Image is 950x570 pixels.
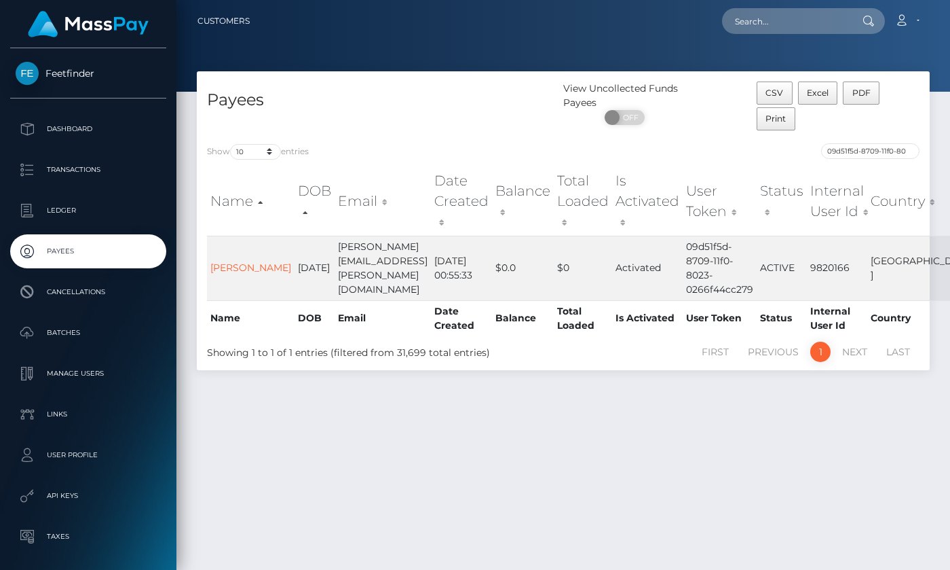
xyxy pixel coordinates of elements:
th: Date Created [431,300,492,336]
button: PDF [843,82,879,105]
td: [DATE] [294,236,335,300]
td: 9820166 [807,236,867,300]
th: User Token [683,300,757,336]
p: API Keys [16,486,161,506]
th: Status [757,300,807,336]
span: Feetfinder [10,67,166,79]
label: Show entries [207,144,309,160]
p: Taxes [16,527,161,547]
th: Name: activate to sort column ascending [207,167,294,236]
a: [PERSON_NAME] [210,262,291,274]
td: $0 [554,236,612,300]
p: Payees [16,241,161,262]
p: Batches [16,323,161,343]
p: Manage Users [16,363,161,384]
td: $0.0 [492,236,554,300]
span: Print [765,113,786,124]
a: Payees [10,234,166,268]
th: Date Created: activate to sort column ascending [431,167,492,236]
th: Total Loaded: activate to sort column ascending [554,167,612,236]
p: Cancellations [16,282,161,302]
a: User Profile [10,438,166,472]
img: MassPay Logo [28,11,149,37]
button: Print [757,107,795,130]
td: [PERSON_NAME][EMAIL_ADDRESS][PERSON_NAME][DOMAIN_NAME] [335,236,431,300]
th: Total Loaded [554,300,612,336]
a: Ledger [10,194,166,228]
h4: Payees [207,88,553,112]
td: ACTIVE [757,236,807,300]
th: Internal User Id: activate to sort column ascending [807,167,867,236]
a: Cancellations [10,275,166,309]
input: Search... [722,8,850,34]
th: Is Activated: activate to sort column ascending [612,167,683,236]
select: Showentries [230,144,281,160]
button: CSV [757,82,793,105]
td: [DATE] 00:55:33 [431,236,492,300]
th: Is Activated [612,300,683,336]
a: 1 [810,342,831,362]
th: User Token: activate to sort column ascending [683,167,757,236]
div: Showing 1 to 1 of 1 entries (filtered from 31,699 total entries) [207,340,492,360]
a: Transactions [10,153,166,187]
a: Taxes [10,520,166,554]
a: Manage Users [10,357,166,391]
th: Internal User Id [807,300,867,336]
th: DOB [294,300,335,336]
p: Dashboard [16,119,161,139]
td: Activated [612,236,683,300]
th: Name [207,300,294,336]
span: Excel [807,88,829,98]
th: Email: activate to sort column ascending [335,167,431,236]
img: Feetfinder [16,62,39,85]
p: Ledger [16,200,161,221]
th: Status: activate to sort column ascending [757,167,807,236]
a: Batches [10,316,166,350]
span: OFF [612,110,646,125]
p: Links [16,404,161,425]
a: API Keys [10,479,166,513]
p: User Profile [16,445,161,465]
td: 09d51f5d-8709-11f0-8023-0266f44cc279 [683,236,757,300]
a: Links [10,397,166,431]
input: Search transactions [821,143,919,159]
a: Customers [197,7,250,35]
th: Balance: activate to sort column ascending [492,167,554,236]
div: View Uncollected Funds Payees [563,82,685,110]
th: Email [335,300,431,336]
th: DOB: activate to sort column descending [294,167,335,236]
span: PDF [852,88,871,98]
a: Dashboard [10,112,166,146]
button: Excel [798,82,838,105]
th: Balance [492,300,554,336]
span: CSV [765,88,783,98]
p: Transactions [16,160,161,180]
